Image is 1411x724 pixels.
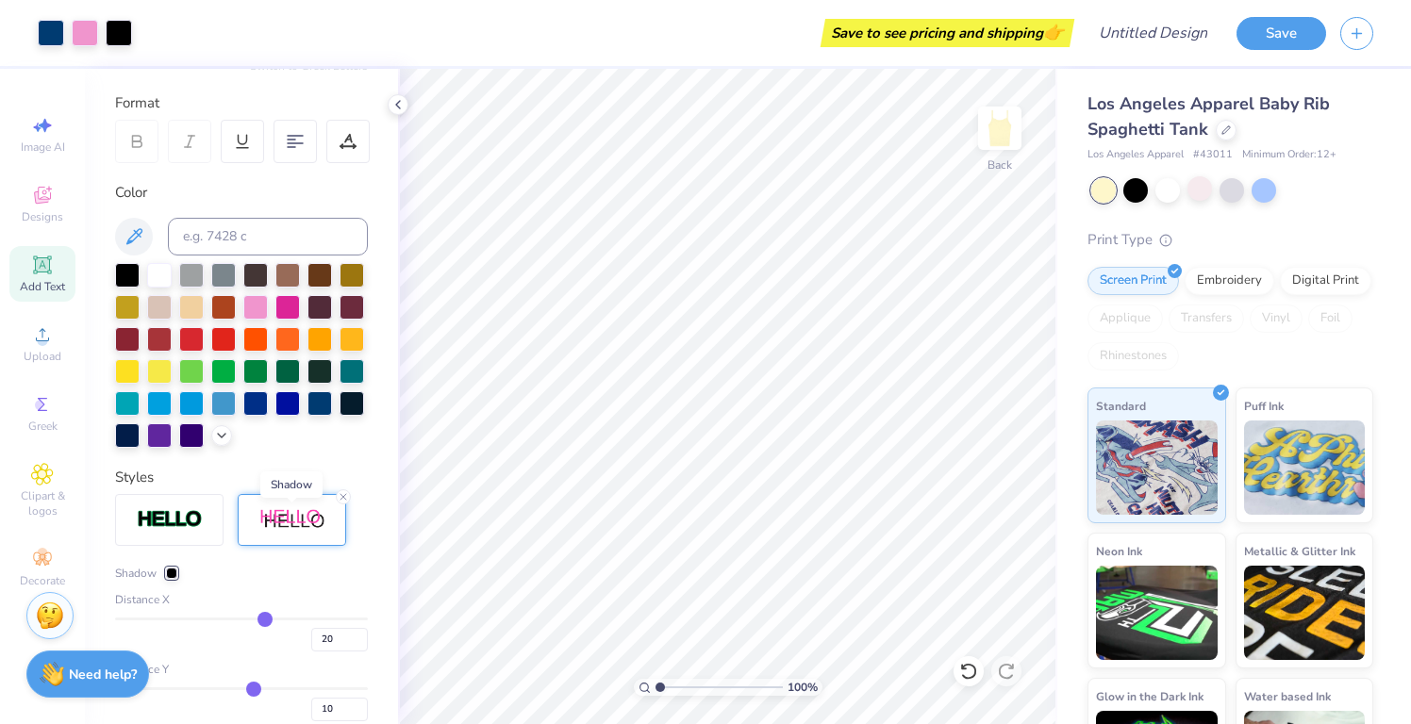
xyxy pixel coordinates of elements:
input: e.g. 7428 c [168,218,368,255]
span: Distance X [115,591,170,608]
img: Shadow [259,508,325,532]
span: 100 % [788,679,818,696]
span: Shadow [115,565,157,582]
div: Vinyl [1250,304,1303,333]
span: Image AI [21,140,65,155]
div: Print Type [1087,229,1373,251]
img: Standard [1096,420,1218,515]
div: Applique [1087,304,1163,333]
div: Screen Print [1087,267,1179,295]
img: Metallic & Glitter Ink [1244,566,1366,660]
div: Rhinestones [1087,342,1179,370]
div: Format [115,92,370,114]
span: Minimum Order: 12 + [1242,147,1336,163]
img: Back [981,109,1019,147]
div: Styles [115,467,368,488]
div: Digital Print [1280,267,1371,295]
div: Back [988,156,1012,173]
span: 👉 [1043,21,1064,43]
span: Metallic & Glitter Ink [1244,541,1355,561]
div: Foil [1308,304,1353,333]
div: Save to see pricing and shipping [825,19,1070,47]
span: Add Text [20,279,65,294]
img: Puff Ink [1244,420,1366,515]
div: Transfers [1169,304,1244,333]
span: Decorate [20,573,65,588]
span: Neon Ink [1096,541,1142,561]
img: Stroke [137,509,203,531]
span: Puff Ink [1244,396,1284,416]
span: Upload [24,349,61,364]
span: # 43011 [1193,147,1233,163]
button: Save [1237,17,1326,50]
span: Water based Ink [1244,686,1331,706]
span: Designs [22,209,63,224]
span: Clipart & logos [9,488,75,518]
span: Los Angeles Apparel Baby Rib Spaghetti Tank [1087,92,1330,140]
img: Neon Ink [1096,566,1218,660]
span: Glow in the Dark Ink [1096,686,1203,706]
span: Los Angeles Apparel [1087,147,1184,163]
div: Shadow [260,471,323,498]
div: Embroidery [1185,267,1274,295]
input: Untitled Design [1084,14,1222,52]
span: Standard [1096,396,1146,416]
div: Color [115,182,368,204]
span: Greek [28,419,58,434]
strong: Need help? [69,666,137,683]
